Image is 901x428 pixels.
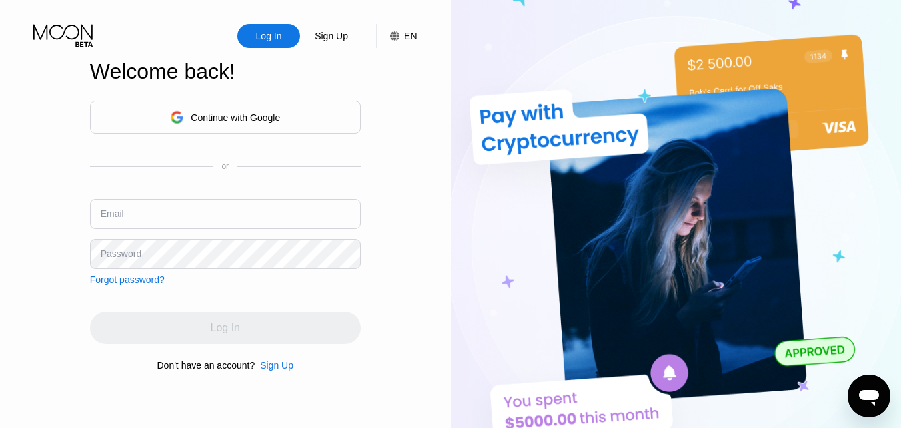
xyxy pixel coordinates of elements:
[260,360,293,371] div: Sign Up
[300,24,363,48] div: Sign Up
[255,29,283,43] div: Log In
[191,112,280,123] div: Continue with Google
[90,59,361,84] div: Welcome back!
[221,162,229,171] div: or
[404,31,417,41] div: EN
[90,101,361,134] div: Continue with Google
[157,360,255,371] div: Don't have an account?
[90,274,165,285] div: Forgot password?
[255,360,293,371] div: Sign Up
[101,208,124,219] div: Email
[376,24,417,48] div: EN
[101,248,141,259] div: Password
[237,24,300,48] div: Log In
[848,375,890,417] iframe: Button to launch messaging window
[313,29,349,43] div: Sign Up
